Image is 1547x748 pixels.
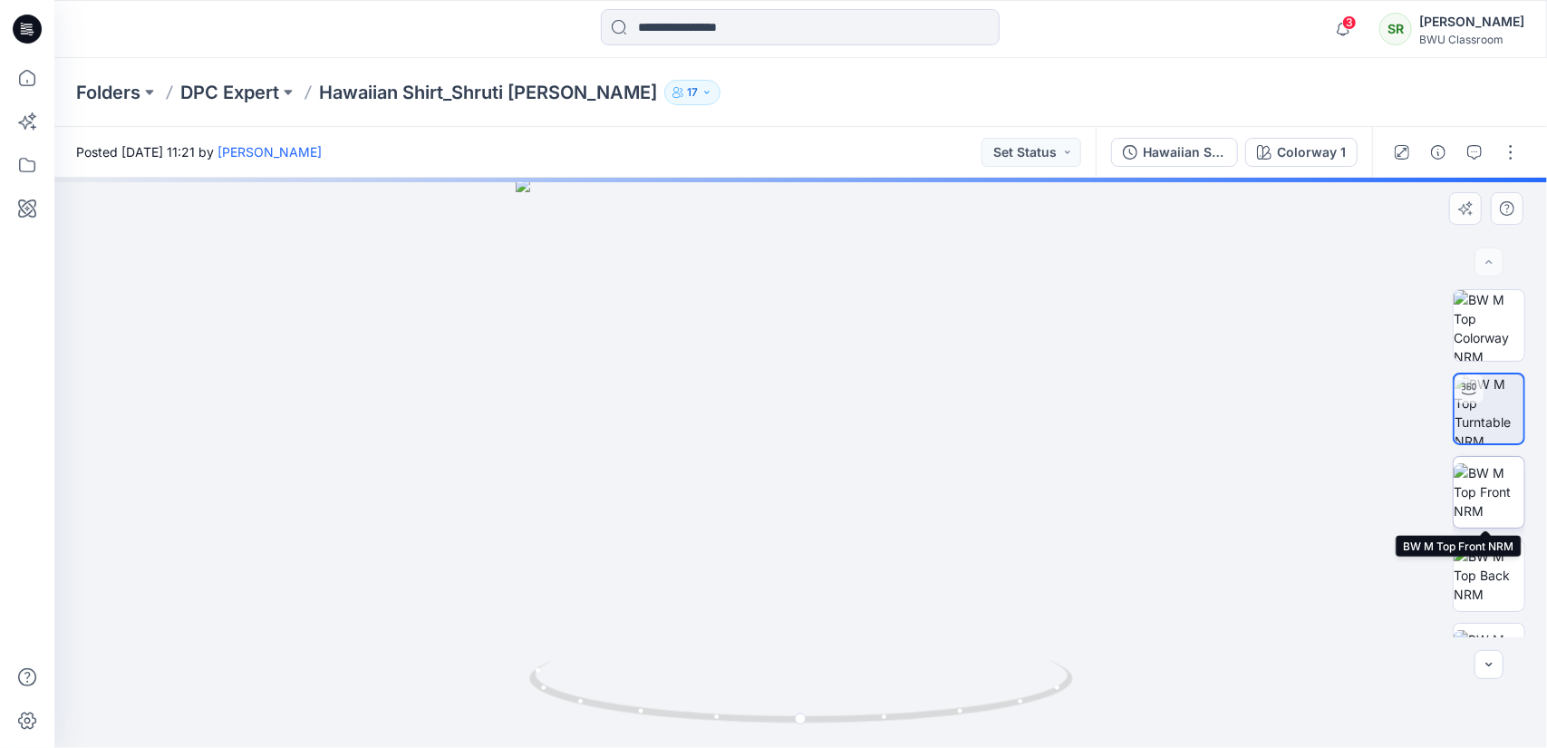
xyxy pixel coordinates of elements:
button: Hawaiian Shirt_Shruti [PERSON_NAME] [1111,138,1238,167]
img: BW M Top Left NRM [1454,630,1524,687]
button: 17 [664,80,720,105]
img: BW M Top Back NRM [1454,547,1524,604]
div: BWU Classroom [1419,33,1524,46]
p: 17 [687,83,698,102]
img: BW M Top Colorway NRM [1454,290,1524,361]
a: [PERSON_NAME] [218,144,322,160]
button: Colorway 1 [1245,138,1358,167]
a: Folders [76,80,140,105]
span: 3 [1342,15,1357,30]
div: Colorway 1 [1277,142,1346,162]
div: SR [1379,13,1412,45]
div: [PERSON_NAME] [1419,11,1524,33]
div: Hawaiian Shirt_Shruti [PERSON_NAME] [1143,142,1226,162]
a: DPC Expert [180,80,279,105]
button: Details [1424,138,1453,167]
img: BW M Top Turntable NRM [1455,374,1523,443]
p: Hawaiian Shirt_Shruti [PERSON_NAME] [319,80,657,105]
span: Posted [DATE] 11:21 by [76,142,322,161]
img: BW M Top Front NRM [1454,463,1524,520]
